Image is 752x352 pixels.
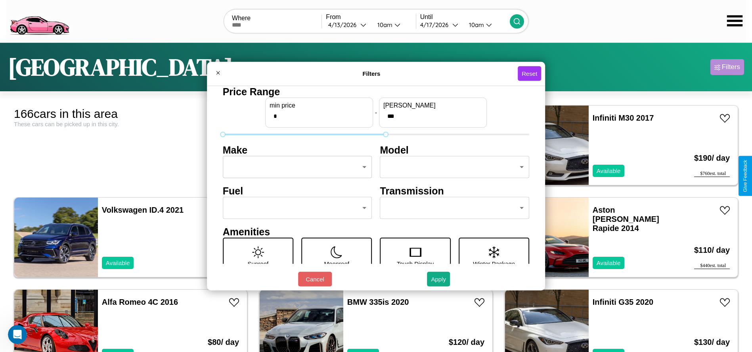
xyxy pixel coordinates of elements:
div: $ 760 est. total [694,171,730,177]
h4: Price Range [223,86,530,97]
label: min price [270,102,369,109]
button: Cancel [298,272,332,287]
button: 10am [371,21,416,29]
p: Winter Package [473,258,515,269]
div: 4 / 13 / 2026 [328,21,360,29]
div: These cars can be picked up in this city. [14,121,247,127]
div: 10am [465,21,486,29]
button: Reset [518,66,541,81]
h4: Fuel [223,185,372,196]
h1: [GEOGRAPHIC_DATA] [8,51,233,83]
p: Moonroof [324,258,349,269]
a: Infiniti M30 2017 [593,113,654,122]
label: From [326,13,415,21]
div: Give Feedback [742,160,748,192]
label: [PERSON_NAME] [383,102,482,109]
iframe: Intercom live chat [8,325,27,344]
button: 10am [463,21,510,29]
h3: $ 110 / day [694,238,730,263]
button: Apply [427,272,450,287]
p: - [375,107,377,118]
a: Aston [PERSON_NAME] Rapide 2014 [593,206,659,233]
button: 4/13/2026 [326,21,371,29]
h4: Transmission [380,185,530,196]
h4: Model [380,144,530,156]
h4: Filters [225,70,518,77]
h3: $ 190 / day [694,146,730,171]
p: Sunroof [248,258,269,269]
img: logo [6,4,73,37]
a: Alfa Romeo 4C 2016 [102,298,178,306]
button: Filters [710,59,744,75]
div: 10am [373,21,394,29]
a: BMW 335is 2020 [347,298,409,306]
a: Volkswagen ID.4 2021 [102,206,184,214]
h4: Amenities [223,226,530,237]
p: Available [597,258,621,268]
div: Filters [722,63,740,71]
div: 166 cars in this area [14,107,247,121]
p: Touch Display [397,258,434,269]
div: 4 / 17 / 2026 [420,21,452,29]
p: Available [597,165,621,176]
label: Where [232,15,321,22]
h4: Make [223,144,372,156]
a: Infiniti G35 2020 [593,298,653,306]
p: Available [106,258,130,268]
div: $ 440 est. total [694,263,730,269]
label: Until [420,13,510,21]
